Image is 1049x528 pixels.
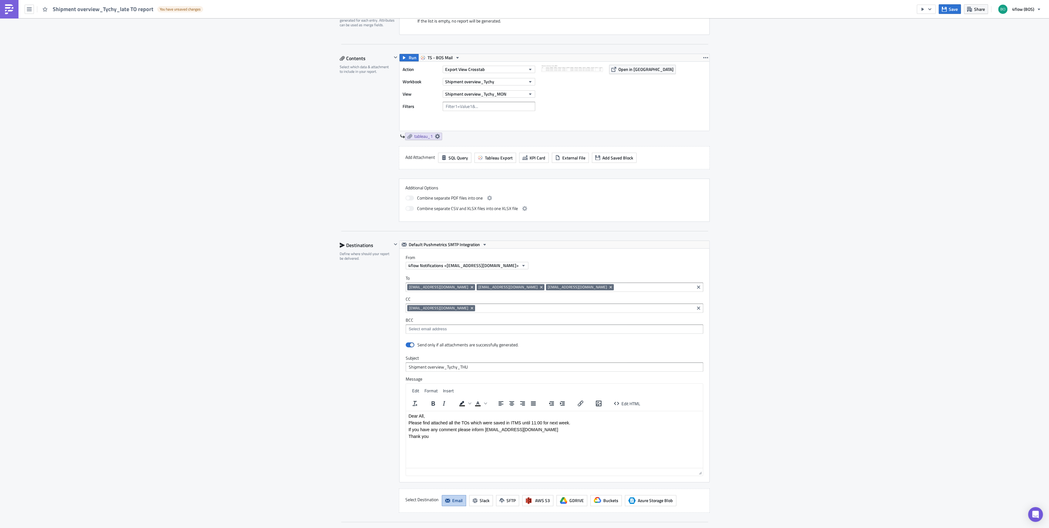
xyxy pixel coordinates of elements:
button: Increase indent [557,399,568,408]
span: Email [452,497,463,504]
span: AWS S3 [535,497,550,504]
button: Shipment overview_Tychy_MON [443,90,535,98]
a: tableau_1 [405,133,442,140]
span: Save [949,6,958,12]
span: [EMAIL_ADDRESS][DOMAIN_NAME] [409,306,468,311]
span: Default Pushmetrics SMTP Integration [409,241,480,248]
button: SQL Query [438,153,471,163]
span: Azure Storage Blob [628,497,636,504]
label: Add Attachment [405,153,435,162]
img: PushMetrics [4,4,14,14]
div: Send only if all attachments are successfully generated. [417,342,518,348]
label: CC [406,296,703,302]
button: 4flow Notifications <[EMAIL_ADDRESS][DOMAIN_NAME]> [406,262,528,269]
label: BCC [406,317,703,323]
span: Shipment overview_Tychy [445,78,494,85]
button: Align right [517,399,528,408]
span: You have unsaved changes [160,7,201,12]
button: Run [400,54,419,61]
span: KPI Card [530,155,545,161]
button: Decrease indent [546,399,557,408]
span: 4flow Notifications <[EMAIL_ADDRESS][DOMAIN_NAME]> [408,262,519,269]
img: View Image [541,65,603,126]
label: Additional Options [405,185,703,191]
div: Open Intercom Messenger [1028,507,1043,522]
div: Background color [457,399,472,408]
button: Add Saved Block [592,153,637,163]
div: Text color [473,399,488,408]
label: Action [403,65,440,74]
button: KPI Card [519,153,549,163]
img: Avatar [998,4,1008,14]
label: Message [406,376,703,382]
button: Save [939,4,961,14]
div: Contents [340,54,392,63]
iframe: Rich Text Area [406,411,703,468]
button: Align center [506,399,517,408]
span: Shipment overview_Tychy_MON [445,91,506,97]
input: Filter1=Value1&... [443,102,535,111]
button: Bold [428,399,438,408]
button: Remove Tag [539,284,544,290]
span: [EMAIL_ADDRESS][DOMAIN_NAME] [478,285,538,290]
label: View [403,89,440,99]
span: External File [562,155,585,161]
span: Combine separate PDF files into one [417,194,483,202]
button: AWS S3 [522,495,553,506]
span: Edit [412,387,419,394]
button: Default Pushmetrics SMTP Integration [400,241,489,248]
span: GDRIVE [569,497,584,504]
button: Insert/edit image [593,399,604,408]
span: Slack [480,497,490,504]
button: Slack [469,495,493,506]
div: Iterates over a list of parameters and generates a personalised report for each entry in the list... [406,13,703,28]
span: Combine separate CSV and XLSX files into one XLSX file [417,205,518,212]
button: Clear formatting [410,399,420,408]
button: Hide content [392,241,399,248]
div: Define where should your report be delivered. [340,251,392,261]
span: Insert [443,387,454,394]
div: Define a list of parameters to iterate over. One report will be generated for each entry. Attribu... [340,8,395,27]
label: Filters [403,102,440,111]
label: Workbook [403,77,440,86]
button: Italic [439,399,449,408]
div: Select which data & attachment to include in your report. [340,64,392,74]
span: Open in [GEOGRAPHIC_DATA] [618,66,674,72]
label: Subject [406,355,703,361]
span: Azure Storage Blob [638,497,673,504]
button: Export View Crosstab [443,66,535,73]
span: Add Saved Block [602,155,633,161]
button: Clear selected items [695,283,702,291]
div: Destinations [340,241,392,250]
span: SQL Query [449,155,468,161]
button: Edit HTML [612,399,643,408]
button: Remove Tag [608,284,614,290]
input: Select em ail add ress [407,326,701,332]
button: Insert/edit link [575,399,586,408]
button: Share [964,4,988,14]
div: Resize [696,468,703,476]
button: SFTP [496,495,519,506]
button: Align left [496,399,506,408]
button: Justify [528,399,539,408]
span: Format [424,387,438,394]
span: Buckets [603,497,618,504]
span: tableau_1 [414,134,433,139]
span: Export View Crosstab [445,66,485,72]
label: Select Destination [405,495,439,504]
button: Shipment overview_Tychy [443,78,535,85]
button: Azure Storage BlobAzure Storage Blob [625,495,676,506]
button: Buckets [590,495,622,506]
span: Tableau Export [485,155,513,161]
button: Open in [GEOGRAPHIC_DATA] [609,65,676,74]
button: Email [442,495,466,506]
button: Hide content [392,54,399,61]
span: Share [974,6,985,12]
button: Clear selected items [695,304,702,312]
span: SFTP [506,497,516,504]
